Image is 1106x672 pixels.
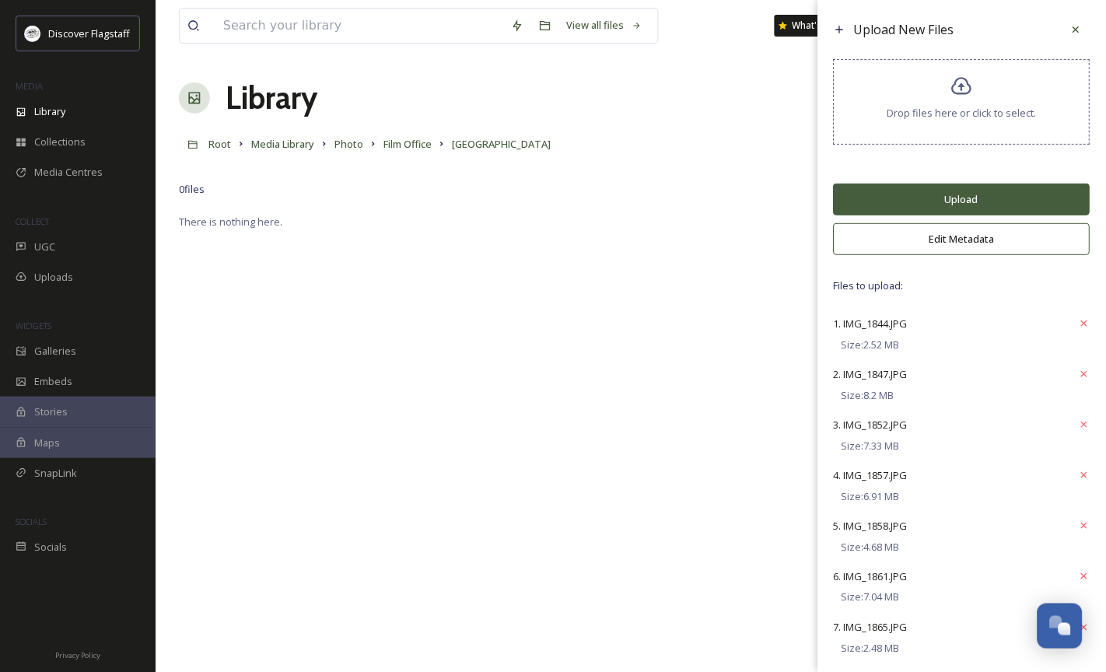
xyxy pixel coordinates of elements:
span: Library [34,104,65,119]
span: Galleries [34,344,76,359]
span: 2. IMG_1847.JPG [834,367,908,381]
a: Media Library [251,135,314,153]
span: Size: 6.91 MB [842,489,900,504]
a: What's New [775,15,852,37]
a: Privacy Policy [55,646,100,664]
a: Library [226,75,317,121]
a: View all files [559,10,650,40]
button: Open Chat [1038,604,1083,649]
span: 6. IMG_1861.JPG [834,569,908,583]
span: Files to upload: [834,278,1090,293]
span: 1. IMG_1844.JPG [834,317,908,331]
span: Size: 7.33 MB [842,439,900,453]
span: There is nothing here. [179,215,282,229]
span: Media Library [251,137,314,151]
span: Collections [34,135,86,149]
a: Root [208,135,231,153]
span: COLLECT [16,215,49,227]
span: Maps [34,436,60,450]
button: Upload [834,184,1090,215]
span: SOCIALS [16,516,47,527]
span: MEDIA [16,80,43,92]
span: WIDGETS [16,320,51,331]
span: Root [208,137,231,151]
span: Socials [34,540,67,555]
a: Film Office [383,135,432,153]
span: Size: 2.48 MB [842,642,900,656]
button: Edit Metadata [834,223,1090,255]
span: Size: 8.2 MB [842,388,894,403]
span: UGC [34,240,55,254]
input: Search your library [215,9,503,43]
span: Stories [34,404,68,419]
span: 0 file s [179,182,205,197]
span: Size: 4.68 MB [842,540,900,555]
span: Embeds [34,374,72,389]
a: [GEOGRAPHIC_DATA] [452,135,551,153]
span: [GEOGRAPHIC_DATA] [452,137,551,151]
span: Size: 2.52 MB [842,338,900,352]
span: 3. IMG_1852.JPG [834,418,908,432]
span: Photo [334,137,363,151]
span: Size: 7.04 MB [842,590,900,605]
span: Uploads [34,270,73,285]
span: Drop files here or click to select. [887,106,1037,121]
span: Film Office [383,137,432,151]
img: Untitled%20design%20(1).png [25,26,40,41]
span: Privacy Policy [55,651,100,661]
span: 4. IMG_1857.JPG [834,468,908,482]
span: SnapLink [34,466,77,481]
span: Upload New Files [854,21,954,38]
span: Discover Flagstaff [48,26,130,40]
a: Photo [334,135,363,153]
span: Media Centres [34,165,103,180]
span: 5. IMG_1858.JPG [834,519,908,533]
span: 7. IMG_1865.JPG [834,621,908,635]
